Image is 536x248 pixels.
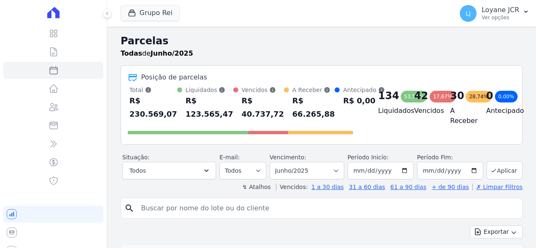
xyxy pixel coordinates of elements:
[349,184,385,190] a: 31 a 60 dias
[121,49,142,57] strong: Todas
[186,86,233,94] div: Liquidados
[121,49,193,59] p: de
[141,72,207,82] div: Posição de parcelas
[312,184,344,190] a: 1 a 30 dias
[129,166,146,176] span: Todos
[486,106,509,116] h4: Antecipado
[292,94,335,121] div: R$ 66.265,88
[401,91,427,102] div: 53,59%
[472,184,523,190] a: ✗ Limpar Filtros
[276,184,308,190] label: Vencidos:
[186,94,233,121] div: R$ 123.565,47
[487,161,523,179] button: Aplicar
[453,2,536,25] button: LJ Loyane JCR Ver opções
[378,89,399,102] div: 134
[136,200,519,217] input: Buscar por nome do lote ou do cliente
[466,91,492,102] div: 28,74%
[121,33,523,49] h2: Parcelas
[292,86,335,94] div: A Receber
[343,86,384,94] div: Antecipado
[343,94,384,107] div: R$ 0,00
[151,49,193,57] strong: Junho/2025
[430,91,456,102] div: 17,67%
[121,5,180,21] button: Grupo Rei
[482,6,519,14] p: Loyane JCR
[124,203,134,213] i: search
[129,86,177,94] div: Total
[486,89,493,102] div: 0
[390,184,426,190] a: 61 a 90 dias
[466,10,471,16] span: LJ
[348,154,389,161] label: Período Inicío:
[470,225,523,238] button: Exportar
[417,153,483,162] label: Período Fim:
[432,184,469,190] a: + de 90 dias
[482,14,519,21] p: Ver opções
[122,162,216,179] button: Todos
[122,154,149,161] label: Situação:
[242,184,271,190] label: ↯ Atalhos
[270,154,306,161] label: Vencimento:
[450,106,473,126] h4: A Receber
[450,89,464,102] div: 30
[242,94,284,121] div: R$ 40.737,72
[378,106,401,116] h4: Liquidados
[242,86,284,94] div: Vencidos
[219,154,240,161] label: E-mail:
[414,106,437,116] h4: Vencidos
[495,91,518,102] div: 0,00%
[414,89,428,102] div: 42
[129,94,177,121] div: R$ 230.569,07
